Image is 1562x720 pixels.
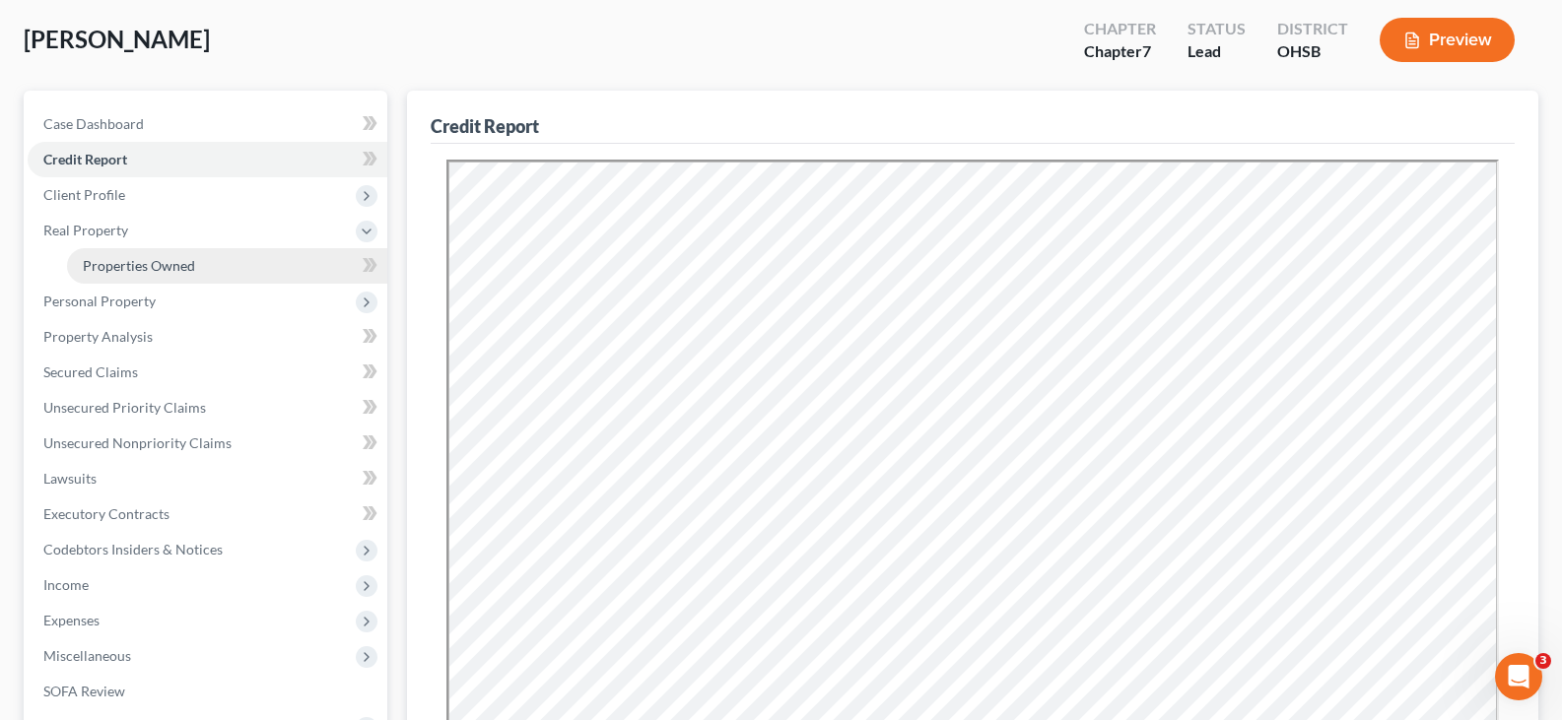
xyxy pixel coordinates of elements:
[1084,40,1156,63] div: Chapter
[1142,41,1151,60] span: 7
[28,425,387,461] a: Unsecured Nonpriority Claims
[43,186,125,203] span: Client Profile
[43,647,131,664] span: Miscellaneous
[43,399,206,416] span: Unsecured Priority Claims
[1084,18,1156,40] div: Chapter
[28,142,387,177] a: Credit Report
[43,434,232,451] span: Unsecured Nonpriority Claims
[28,461,387,496] a: Lawsuits
[1380,18,1515,62] button: Preview
[28,319,387,355] a: Property Analysis
[43,505,170,522] span: Executory Contracts
[43,222,128,238] span: Real Property
[43,612,100,628] span: Expenses
[28,355,387,390] a: Secured Claims
[43,151,127,167] span: Credit Report
[1188,40,1246,63] div: Lead
[1188,18,1246,40] div: Status
[43,115,144,132] span: Case Dashboard
[43,470,97,487] span: Lawsuits
[43,328,153,345] span: Property Analysis
[28,106,387,142] a: Case Dashboard
[1277,40,1348,63] div: OHSB
[28,496,387,532] a: Executory Contracts
[28,390,387,425] a: Unsecured Priority Claims
[43,683,125,699] span: SOFA Review
[43,293,156,309] span: Personal Property
[1535,653,1551,669] span: 3
[24,25,210,53] span: [PERSON_NAME]
[67,248,387,284] a: Properties Owned
[1277,18,1348,40] div: District
[431,114,539,138] div: Credit Report
[28,674,387,709] a: SOFA Review
[43,541,223,557] span: Codebtors Insiders & Notices
[43,363,138,380] span: Secured Claims
[1495,653,1542,700] iframe: Intercom live chat
[43,576,89,593] span: Income
[83,257,195,274] span: Properties Owned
